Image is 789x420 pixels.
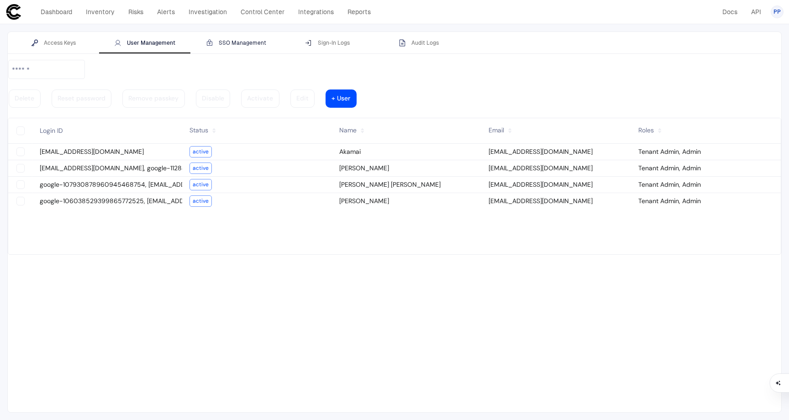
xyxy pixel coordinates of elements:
[773,8,781,16] span: PP
[206,39,266,47] div: SSO Management
[399,39,439,47] div: Audit Logs
[343,5,375,18] a: Reports
[82,5,119,18] a: Inventory
[747,5,765,18] a: API
[37,5,76,18] a: Dashboard
[124,5,147,18] a: Risks
[114,39,175,47] div: User Management
[305,39,350,47] div: Sign-In Logs
[771,5,784,18] button: PP
[718,5,742,18] a: Docs
[31,39,76,47] div: Access Keys
[294,5,338,18] a: Integrations
[237,5,289,18] a: Control Center
[184,5,231,18] a: Investigation
[153,5,179,18] a: Alerts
